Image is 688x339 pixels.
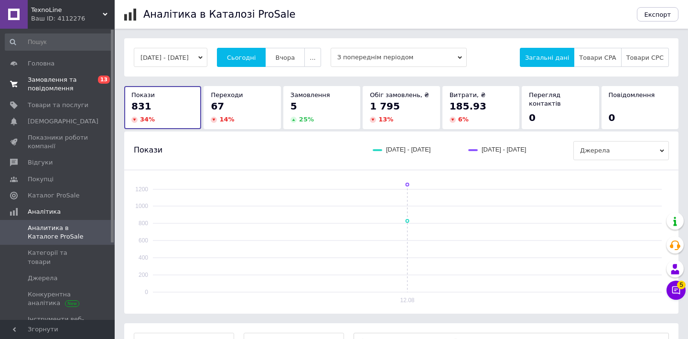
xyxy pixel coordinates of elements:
span: Товари CPA [579,54,616,61]
button: ... [304,48,321,67]
span: TexnoLine [31,6,103,14]
input: Пошук [5,33,113,51]
span: 5 [677,281,686,289]
span: 5 [290,100,297,112]
text: 0 [145,289,148,295]
span: Покупці [28,175,54,184]
span: Каталог ProSale [28,191,79,200]
span: 0 [529,112,536,123]
text: 600 [139,237,148,244]
span: Замовлення та повідомлення [28,76,88,93]
span: 13 % [378,116,393,123]
text: 400 [139,254,148,261]
span: ... [310,54,315,61]
span: Товари CPC [626,54,664,61]
text: 200 [139,272,148,278]
text: 1200 [135,186,148,193]
span: Повідомлення [609,91,655,98]
div: Ваш ID: 4112276 [31,14,115,23]
span: Загальні дані [525,54,569,61]
button: Товари CPC [621,48,669,67]
span: Обіг замовлень, ₴ [370,91,429,98]
span: 6 % [458,116,469,123]
span: Аналітика [28,208,61,216]
text: 800 [139,220,148,227]
span: Переходи [211,91,243,98]
span: З попереднім періодом [331,48,467,67]
span: Експорт [645,11,671,18]
button: Товари CPA [574,48,621,67]
span: Головна [28,59,54,68]
span: Сьогодні [227,54,256,61]
span: 1 795 [370,100,400,112]
span: Вчора [275,54,295,61]
span: 0 [609,112,615,123]
button: Вчора [265,48,305,67]
span: 185.93 [450,100,486,112]
span: Товари та послуги [28,101,88,109]
text: 1000 [135,203,148,209]
span: Перегляд контактів [529,91,561,107]
span: Категорії та товари [28,249,88,266]
span: Конкурентна аналітика [28,290,88,307]
text: 12.08 [400,297,414,304]
button: Загальні дані [520,48,574,67]
span: Покази [131,91,155,98]
button: Чат з покупцем5 [666,281,686,300]
span: Джерела [573,141,669,160]
span: Відгуки [28,158,53,167]
span: Інструменти веб-аналітики [28,315,88,332]
span: Покази [134,145,162,155]
span: 14 % [219,116,234,123]
span: 67 [211,100,224,112]
span: Показники роботи компанії [28,133,88,151]
h1: Аналітика в Каталозі ProSale [143,9,295,20]
span: Замовлення [290,91,330,98]
button: [DATE] - [DATE] [134,48,207,67]
span: 25 % [299,116,314,123]
button: Сьогодні [217,48,266,67]
button: Експорт [637,7,679,22]
span: [DEMOGRAPHIC_DATA] [28,117,98,126]
span: 831 [131,100,151,112]
span: Витрати, ₴ [450,91,486,98]
span: Аналитика в Каталоге ProSale [28,224,88,241]
span: 13 [98,76,110,84]
span: 34 % [140,116,155,123]
span: Джерела [28,274,57,283]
